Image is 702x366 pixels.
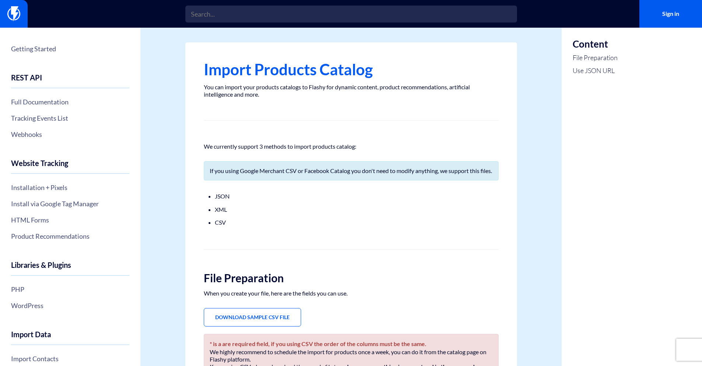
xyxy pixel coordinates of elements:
a: Installation + Pixels [11,181,129,194]
a: Full Documentation [11,96,129,108]
a: Import Contacts [11,352,129,365]
h4: Website Tracking [11,159,129,174]
h4: Import Data [11,330,129,345]
a: File Preparation [573,53,618,63]
p: If you using Google Merchant CSV or Facebook Catalog you don't need to modify anything, we suppor... [210,167,493,175]
a: Install via Google Tag Manager [11,197,129,210]
a: Use JSON URL [573,66,618,76]
li: CSV [215,218,488,227]
a: Product Recommendations [11,230,129,242]
li: XML [215,205,488,214]
h3: Content [573,39,618,49]
a: Webhooks [11,128,129,141]
a: WordPress [11,299,129,312]
b: * is a are required field, if you using CSV the order of the columns must be the same. [210,340,426,347]
p: You can import your products catalogs to Flashy for dynamic content, product recommendations, art... [204,83,499,98]
p: We highly recommend to schedule the import for products once a week, you can do it from the catal... [210,348,493,363]
input: Search... [185,6,517,23]
h1: Import Products Catalog [204,61,499,78]
p: We currently support 3 methods to import products catalog: [204,143,499,150]
a: Download Sample CSV File [204,308,301,327]
a: HTML Forms [11,214,129,226]
h4: Libraries & Plugins [11,261,129,276]
p: When you create your file, here are the fields you can use. [204,290,499,297]
li: JSON [215,191,488,201]
h4: REST API [11,73,129,88]
a: Tracking Events List [11,112,129,124]
a: Getting Started [11,42,129,55]
h2: File Preparation [204,272,499,284]
a: PHP [11,283,129,296]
